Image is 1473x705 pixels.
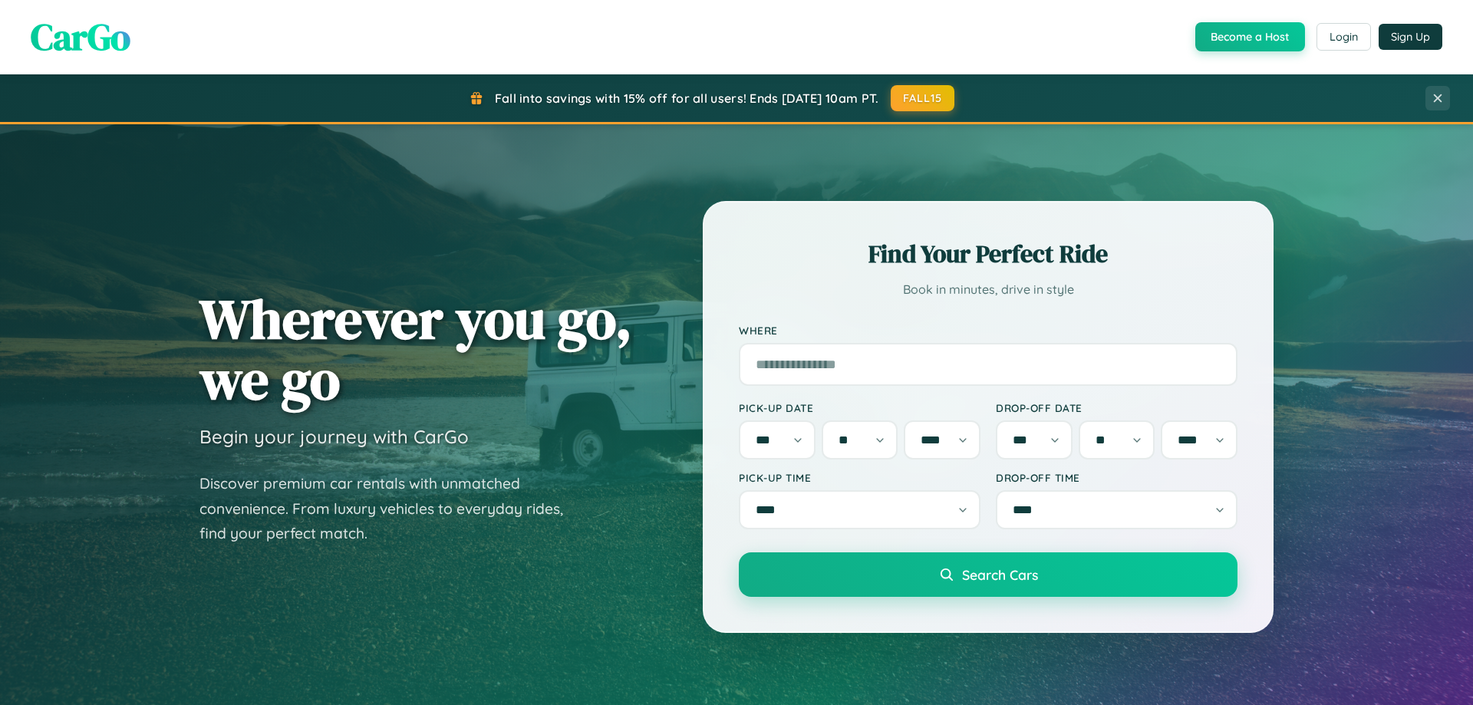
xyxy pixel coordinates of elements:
label: Drop-off Date [996,401,1237,414]
label: Pick-up Time [739,471,980,484]
span: CarGo [31,12,130,62]
span: Search Cars [962,566,1038,583]
button: FALL15 [891,85,955,111]
span: Fall into savings with 15% off for all users! Ends [DATE] 10am PT. [495,91,879,106]
button: Become a Host [1195,22,1305,51]
label: Drop-off Time [996,471,1237,484]
p: Book in minutes, drive in style [739,278,1237,301]
button: Search Cars [739,552,1237,597]
label: Where [739,324,1237,337]
button: Sign Up [1379,24,1442,50]
label: Pick-up Date [739,401,980,414]
h1: Wherever you go, we go [199,288,632,410]
h2: Find Your Perfect Ride [739,237,1237,271]
p: Discover premium car rentals with unmatched convenience. From luxury vehicles to everyday rides, ... [199,471,583,546]
h3: Begin your journey with CarGo [199,425,469,448]
button: Login [1316,23,1371,51]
